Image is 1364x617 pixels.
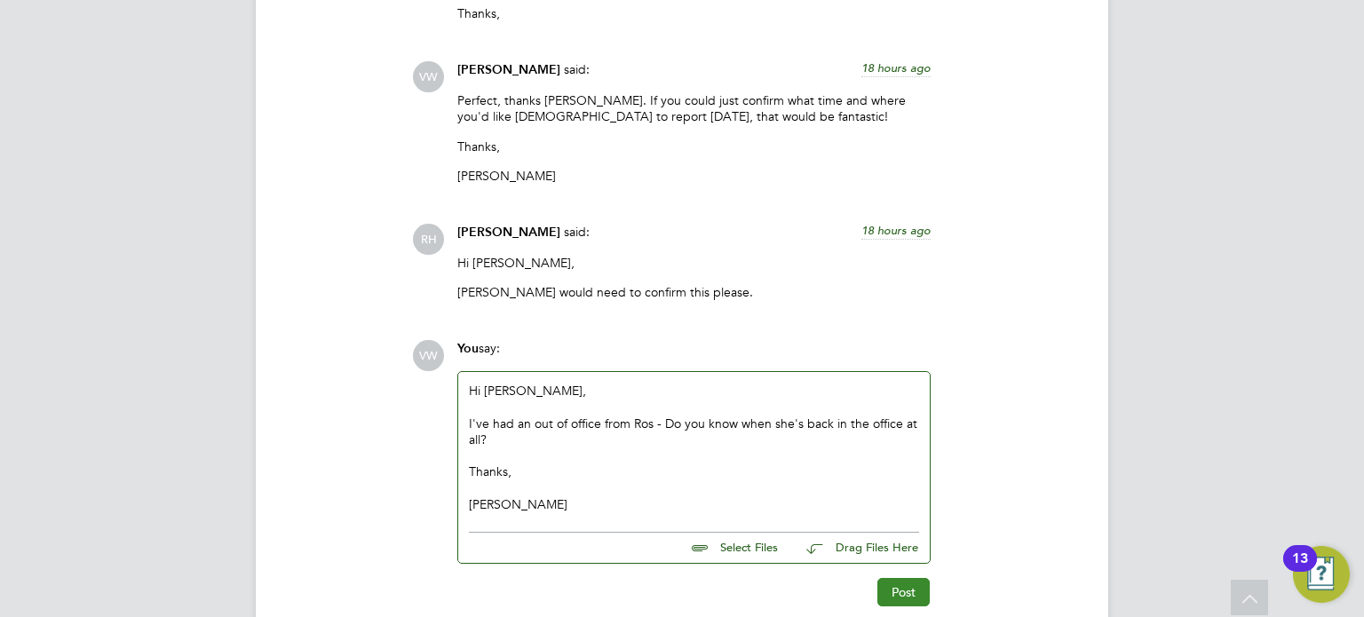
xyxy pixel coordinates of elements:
p: Hi [PERSON_NAME], [457,255,931,271]
p: [PERSON_NAME] [457,168,931,184]
button: Post [877,578,930,606]
p: [PERSON_NAME] would need to confirm this please. [457,284,931,300]
p: Perfect, thanks [PERSON_NAME]. If you could just confirm what time and where you'd like [DEMOGRAP... [457,92,931,124]
div: Hi [PERSON_NAME], [469,383,919,512]
span: VW [413,61,444,92]
div: [PERSON_NAME] [469,496,919,512]
span: 18 hours ago [861,223,931,238]
span: 18 hours ago [861,60,931,75]
span: [PERSON_NAME] [457,62,560,77]
div: say: [457,340,931,371]
span: VW [413,340,444,371]
span: RH [413,224,444,255]
p: Thanks, [457,138,931,154]
button: Open Resource Center, 13 new notifications [1293,546,1350,603]
div: Thanks, [469,463,919,479]
span: [PERSON_NAME] [457,225,560,240]
div: 13 [1292,558,1308,581]
span: said: [564,224,590,240]
p: Thanks, [457,5,931,21]
span: You [457,341,479,356]
span: said: [564,61,590,77]
div: I've had an out of office from Ros - Do you know when she's back in the office at all? [469,415,919,447]
button: Drag Files Here [792,530,919,567]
